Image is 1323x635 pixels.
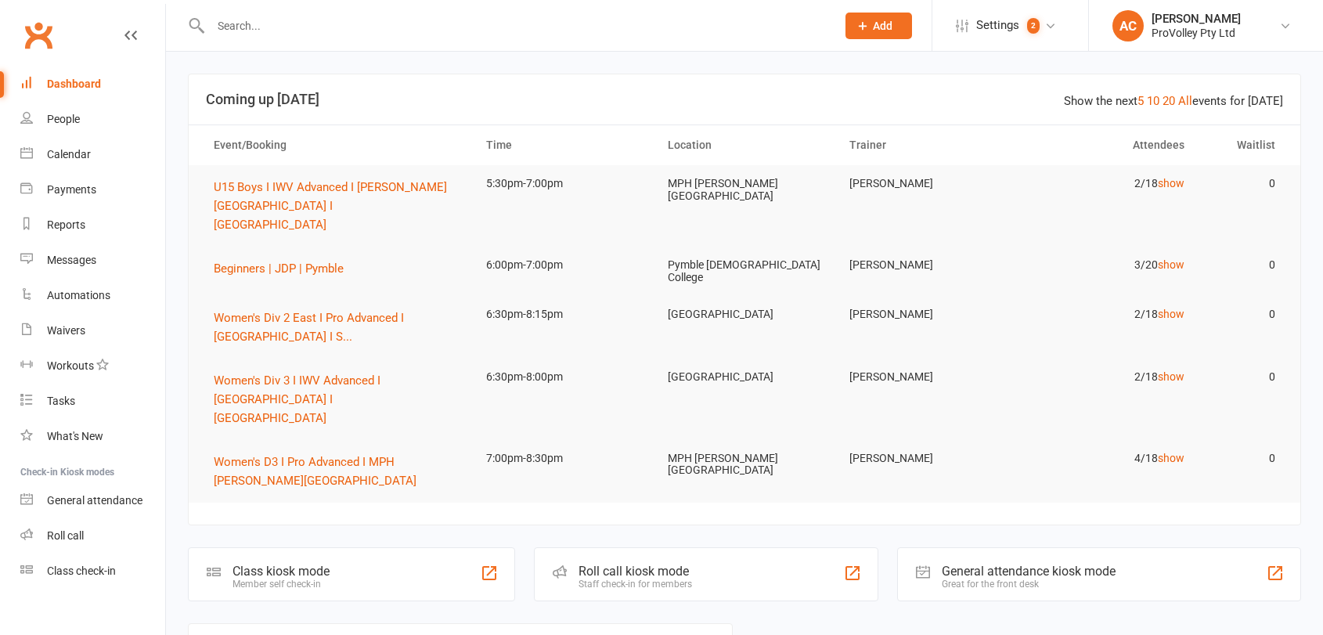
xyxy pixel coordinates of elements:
[1178,94,1192,108] a: All
[214,259,355,278] button: Beginners | JDP | Pymble
[47,324,85,337] div: Waivers
[1064,92,1283,110] div: Show the next events for [DATE]
[47,254,96,266] div: Messages
[654,125,835,165] th: Location
[47,359,94,372] div: Workouts
[579,564,692,579] div: Roll call kiosk mode
[206,92,1283,107] h3: Coming up [DATE]
[214,178,458,234] button: U15 Boys I IWV Advanced I [PERSON_NAME][GEOGRAPHIC_DATA] I [GEOGRAPHIC_DATA]
[47,395,75,407] div: Tasks
[1199,359,1289,395] td: 0
[1158,370,1184,383] a: show
[19,16,58,55] a: Clubworx
[976,8,1019,43] span: Settings
[20,172,165,207] a: Payments
[47,289,110,301] div: Automations
[1017,296,1199,333] td: 2/18
[472,296,654,333] td: 6:30pm-8:15pm
[1199,125,1289,165] th: Waitlist
[1152,12,1241,26] div: [PERSON_NAME]
[47,113,80,125] div: People
[835,247,1017,283] td: [PERSON_NAME]
[873,20,892,32] span: Add
[20,419,165,454] a: What's New
[1112,10,1144,41] div: AC
[47,218,85,231] div: Reports
[835,296,1017,333] td: [PERSON_NAME]
[47,529,84,542] div: Roll call
[20,67,165,102] a: Dashboard
[1158,177,1184,189] a: show
[579,579,692,590] div: Staff check-in for members
[20,278,165,313] a: Automations
[472,125,654,165] th: Time
[214,371,458,428] button: Women's Div 3 I IWV Advanced I [GEOGRAPHIC_DATA] I [GEOGRAPHIC_DATA]
[233,579,330,590] div: Member self check-in
[1158,452,1184,464] a: show
[845,13,912,39] button: Add
[1027,18,1040,34] span: 2
[20,102,165,137] a: People
[20,348,165,384] a: Workouts
[200,125,472,165] th: Event/Booking
[214,180,447,232] span: U15 Boys I IWV Advanced I [PERSON_NAME][GEOGRAPHIC_DATA] I [GEOGRAPHIC_DATA]
[654,359,835,395] td: [GEOGRAPHIC_DATA]
[835,165,1017,202] td: [PERSON_NAME]
[1017,247,1199,283] td: 3/20
[1199,165,1289,202] td: 0
[472,440,654,477] td: 7:00pm-8:30pm
[47,183,96,196] div: Payments
[654,165,835,215] td: MPH [PERSON_NAME][GEOGRAPHIC_DATA]
[20,207,165,243] a: Reports
[1152,26,1241,40] div: ProVolley Pty Ltd
[654,440,835,489] td: MPH [PERSON_NAME][GEOGRAPHIC_DATA]
[47,565,116,577] div: Class check-in
[1158,308,1184,320] a: show
[214,453,458,490] button: Women's D3 I Pro Advanced I MPH [PERSON_NAME][GEOGRAPHIC_DATA]
[835,125,1017,165] th: Trainer
[47,78,101,90] div: Dashboard
[835,359,1017,395] td: [PERSON_NAME]
[1017,359,1199,395] td: 2/18
[206,15,825,37] input: Search...
[654,296,835,333] td: [GEOGRAPHIC_DATA]
[1199,296,1289,333] td: 0
[1147,94,1159,108] a: 10
[472,247,654,283] td: 6:00pm-7:00pm
[472,359,654,395] td: 6:30pm-8:00pm
[1199,440,1289,477] td: 0
[942,579,1116,590] div: Great for the front desk
[20,137,165,172] a: Calendar
[47,148,91,161] div: Calendar
[214,373,380,425] span: Women's Div 3 I IWV Advanced I [GEOGRAPHIC_DATA] I [GEOGRAPHIC_DATA]
[942,564,1116,579] div: General attendance kiosk mode
[20,384,165,419] a: Tasks
[20,483,165,518] a: General attendance kiosk mode
[1163,94,1175,108] a: 20
[214,308,458,346] button: Women's Div 2 East I Pro Advanced I [GEOGRAPHIC_DATA] I S...
[654,247,835,296] td: Pymble [DEMOGRAPHIC_DATA] College
[1158,258,1184,271] a: show
[214,262,344,276] span: Beginners | JDP | Pymble
[1137,94,1144,108] a: 5
[1199,247,1289,283] td: 0
[20,518,165,554] a: Roll call
[835,440,1017,477] td: [PERSON_NAME]
[47,430,103,442] div: What's New
[20,243,165,278] a: Messages
[47,494,142,507] div: General attendance
[472,165,654,202] td: 5:30pm-7:00pm
[233,564,330,579] div: Class kiosk mode
[1017,440,1199,477] td: 4/18
[20,313,165,348] a: Waivers
[214,311,404,344] span: Women's Div 2 East I Pro Advanced I [GEOGRAPHIC_DATA] I S...
[1017,125,1199,165] th: Attendees
[20,554,165,589] a: Class kiosk mode
[214,455,416,488] span: Women's D3 I Pro Advanced I MPH [PERSON_NAME][GEOGRAPHIC_DATA]
[1017,165,1199,202] td: 2/18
